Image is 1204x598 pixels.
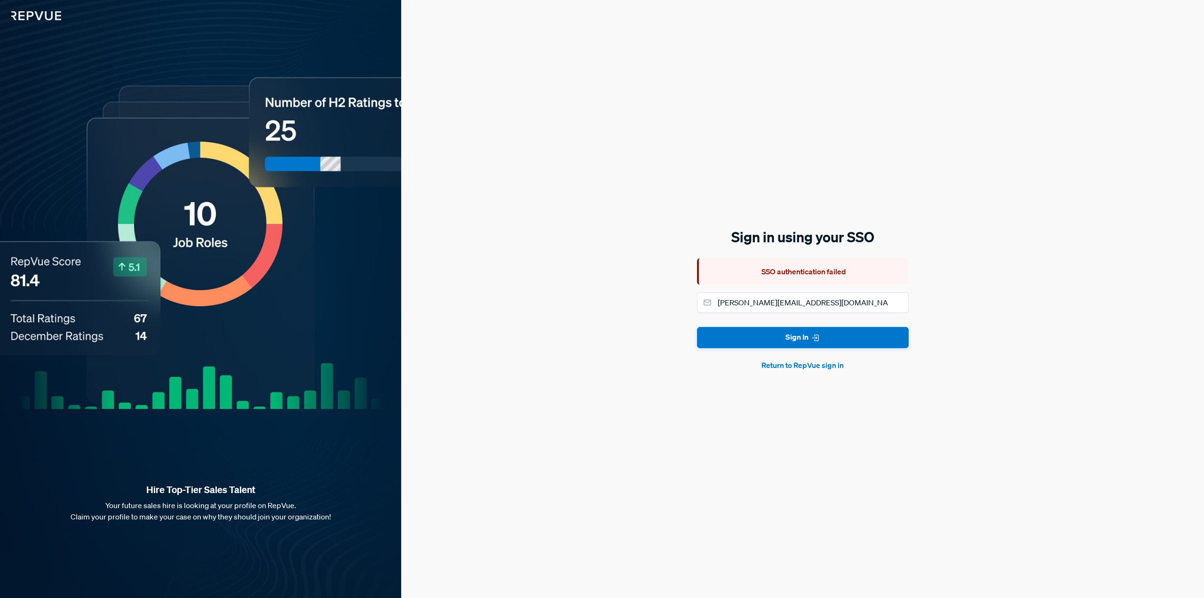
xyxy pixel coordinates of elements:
h5: Sign in using your SSO [697,227,909,247]
p: Your future sales hire is looking at your profile on RepVue. Claim your profile to make your case... [15,500,386,522]
strong: Hire Top-Tier Sales Talent [15,484,386,496]
button: Sign In [697,327,909,348]
div: SSO authentication failed [697,258,909,285]
button: Return to RepVue sign in [697,359,909,371]
input: Email address [697,292,909,313]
